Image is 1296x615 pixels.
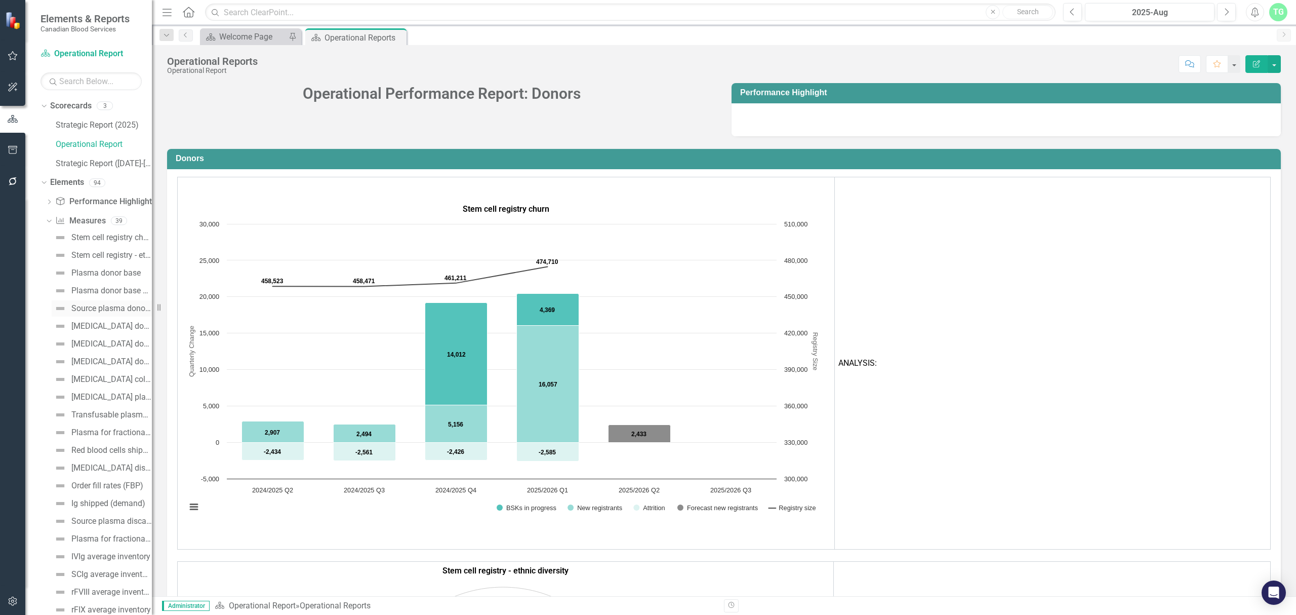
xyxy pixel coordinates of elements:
a: Welcome Page [202,30,286,43]
button: Show BSKs in progress [497,504,556,512]
a: [MEDICAL_DATA] discard rate [52,460,152,476]
div: 39 [111,217,127,225]
img: Not Defined [54,480,66,492]
a: Plasma donor base [52,265,141,281]
text: 300,000 [784,475,807,483]
button: Show Forecast new registrants [677,504,758,512]
text: 5,156 [448,421,463,428]
div: Source plasma donor frequency [71,304,152,313]
input: Search ClearPoint... [205,4,1056,21]
img: Not Defined [54,356,66,368]
div: [MEDICAL_DATA] collections [71,375,152,384]
span: ANALYSIS: [838,358,877,368]
span: Search [1017,8,1039,16]
input: Search Below... [40,72,142,90]
text: 461,211 [444,275,467,282]
text: -2,585 [539,449,556,456]
div: [MEDICAL_DATA] donor base churn (new, reinstated, lapsed) [71,339,152,349]
div: 94 [89,178,105,187]
div: rFVIII average inventory [71,588,152,597]
text: 0 [216,439,219,446]
img: Not Defined [54,320,66,332]
a: Transfusable plasma collections (litres) [52,407,152,423]
div: Order fill rates (FBP) [71,481,143,490]
div: Stem cell registry churn [71,233,152,242]
button: 2025-Aug [1085,3,1214,21]
span: Stem cell registry churn [463,204,549,214]
div: Plasma for fractionation (litres collected) [71,428,152,437]
a: [MEDICAL_DATA] platelet collections [52,389,152,405]
text: 2025/2026 Q2 [619,486,660,494]
text: -5,000 [201,475,219,483]
div: Red blood cells shipped (demand) [71,446,152,455]
img: Not Defined [54,462,66,474]
div: Plasma donor base [71,268,141,278]
strong: Stem cell registry - ethnic diversity [442,566,569,575]
div: Operational Report [167,67,258,74]
text: 330,000 [784,439,807,446]
a: Strategic Report (2025) [56,120,152,131]
a: Strategic Report ([DATE]-[DATE]) (Archive) [56,158,152,170]
text: 420,000 [784,329,807,337]
a: [MEDICAL_DATA] donor base churn (new, reinstated, lapsed) [52,336,152,352]
a: Source plasma donor frequency [52,300,152,317]
a: Plasma for fractionation (litres collected) [52,425,152,441]
text: 510,000 [784,220,807,228]
text: 15,000 [199,329,219,337]
text: 2,433 [631,431,646,438]
text: Quarterly Change [188,326,195,377]
div: Welcome Page [219,30,286,43]
h3: Donors [176,154,1276,163]
path: 2025/2026 Q1, 16,057. New registrants. [517,326,579,443]
img: Not Defined [54,232,66,244]
text: 5,000 [203,402,219,410]
path: 2024/2025 Q3, 2,494. New registrants. [334,425,396,443]
img: Not Defined [54,338,66,350]
div: Open Intercom Messenger [1262,581,1286,605]
text: -2,434 [264,448,281,455]
a: [MEDICAL_DATA] collections [52,371,152,388]
path: 2024/2025 Q2, -2,434. Attrition. [242,443,304,460]
img: Not Defined [54,568,66,581]
path: 2024/2025 Q4, -2,426. Attrition. [425,443,488,460]
text: 2024/2025 Q2 [252,486,293,494]
path: 2025/2026 Q1, 4,369. BSKs in progress. [517,294,579,326]
a: Elements [50,177,84,188]
svg: Interactive chart [181,219,826,523]
button: TG [1269,3,1287,21]
text: 16,057 [539,381,557,388]
div: SCIg average inventory [71,570,152,579]
a: Operational Report [40,48,142,60]
div: Ig shipped (demand) [71,499,145,508]
text: 480,000 [784,257,807,264]
div: Operational Reports [167,56,258,67]
img: Not Defined [54,497,66,510]
g: New registrants, series 2 of 5. Bar series with 6 bars. Y axis, Quarterly Change. [242,224,732,443]
img: Not Defined [54,302,66,315]
a: [MEDICAL_DATA] donor frequency [52,354,152,370]
img: Not Defined [54,551,66,563]
a: Ig shipped (demand) [52,495,145,512]
text: 14,012 [447,351,466,358]
img: Not Defined [54,427,66,439]
a: Operational Report [229,601,296,610]
path: 2024/2025 Q4, 5,156. New registrants. [425,405,488,443]
img: Not Defined [54,391,66,403]
a: Measures [55,215,105,227]
div: Operational Reports [300,601,371,610]
div: [MEDICAL_DATA] discard rate [71,464,152,473]
div: Plasma donor base churn (new, reinstated, lapsed) [71,286,152,295]
a: Operational Report [56,139,152,150]
a: Stem cell registry churn [52,229,152,246]
text: -2,561 [355,449,373,456]
div: Transfusable plasma collections (litres) [71,410,152,419]
span: Elements & Reports [40,13,130,25]
a: Performance Highlights [55,196,155,208]
img: Not Defined [54,373,66,386]
text: 25,000 [199,257,219,264]
text: 2024/2025 Q3 [344,486,385,494]
button: Search [1002,5,1053,19]
text: 458,523 [261,278,283,285]
a: Source plasma discard rate [52,513,152,529]
a: Red blood cells shipped (demand) [52,442,152,458]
